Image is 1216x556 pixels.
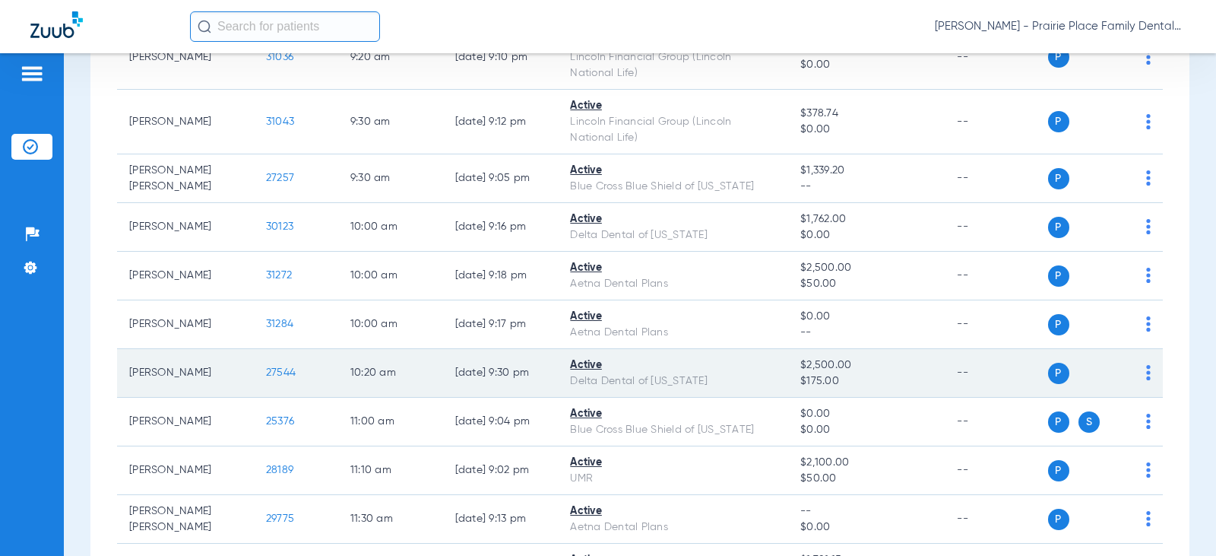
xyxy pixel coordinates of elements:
[570,325,776,341] div: Aetna Dental Plans
[945,398,1047,446] td: --
[443,398,559,446] td: [DATE] 9:04 PM
[570,455,776,471] div: Active
[945,446,1047,495] td: --
[800,519,933,535] span: $0.00
[800,471,933,487] span: $50.00
[1078,411,1100,433] span: S
[570,309,776,325] div: Active
[800,309,933,325] span: $0.00
[945,25,1047,90] td: --
[117,300,254,349] td: [PERSON_NAME]
[443,446,559,495] td: [DATE] 9:02 PM
[1146,170,1151,186] img: group-dot-blue.svg
[945,495,1047,544] td: --
[338,446,443,495] td: 11:10 AM
[266,173,294,183] span: 27257
[443,300,559,349] td: [DATE] 9:17 PM
[1048,265,1069,287] span: P
[117,398,254,446] td: [PERSON_NAME]
[945,154,1047,203] td: --
[30,11,83,38] img: Zuub Logo
[800,57,933,73] span: $0.00
[570,179,776,195] div: Blue Cross Blue Shield of [US_STATE]
[1146,114,1151,129] img: group-dot-blue.svg
[117,252,254,300] td: [PERSON_NAME]
[570,373,776,389] div: Delta Dental of [US_STATE]
[338,90,443,154] td: 9:30 AM
[338,154,443,203] td: 9:30 AM
[20,65,44,83] img: hamburger-icon
[266,221,293,232] span: 30123
[800,406,933,422] span: $0.00
[117,90,254,154] td: [PERSON_NAME]
[570,276,776,292] div: Aetna Dental Plans
[800,260,933,276] span: $2,500.00
[1146,219,1151,234] img: group-dot-blue.svg
[1048,46,1069,68] span: P
[338,252,443,300] td: 10:00 AM
[1048,509,1069,530] span: P
[800,106,933,122] span: $378.74
[945,349,1047,398] td: --
[266,465,293,475] span: 28189
[443,495,559,544] td: [DATE] 9:13 PM
[198,20,211,33] img: Search Icon
[117,495,254,544] td: [PERSON_NAME] [PERSON_NAME]
[1048,411,1069,433] span: P
[1146,414,1151,429] img: group-dot-blue.svg
[800,179,933,195] span: --
[800,357,933,373] span: $2,500.00
[570,98,776,114] div: Active
[800,276,933,292] span: $50.00
[570,163,776,179] div: Active
[338,349,443,398] td: 10:20 AM
[266,52,293,62] span: 31036
[570,406,776,422] div: Active
[117,446,254,495] td: [PERSON_NAME]
[570,114,776,146] div: Lincoln Financial Group (Lincoln National Life)
[338,203,443,252] td: 10:00 AM
[338,495,443,544] td: 11:30 AM
[1146,49,1151,65] img: group-dot-blue.svg
[1146,268,1151,283] img: group-dot-blue.svg
[570,211,776,227] div: Active
[1048,168,1069,189] span: P
[800,211,933,227] span: $1,762.00
[1146,316,1151,332] img: group-dot-blue.svg
[570,422,776,438] div: Blue Cross Blue Shield of [US_STATE]
[266,367,296,378] span: 27544
[1146,511,1151,526] img: group-dot-blue.svg
[570,471,776,487] div: UMR
[1048,363,1069,384] span: P
[266,270,292,281] span: 31272
[338,398,443,446] td: 11:00 AM
[1048,111,1069,132] span: P
[1048,460,1069,481] span: P
[800,504,933,519] span: --
[338,300,443,349] td: 10:00 AM
[1146,365,1151,380] img: group-dot-blue.svg
[1048,314,1069,335] span: P
[935,19,1186,34] span: [PERSON_NAME] - Prairie Place Family Dental
[443,203,559,252] td: [DATE] 9:16 PM
[443,252,559,300] td: [DATE] 9:18 PM
[266,116,294,127] span: 31043
[117,203,254,252] td: [PERSON_NAME]
[800,163,933,179] span: $1,339.20
[945,203,1047,252] td: --
[117,154,254,203] td: [PERSON_NAME] [PERSON_NAME]
[338,25,443,90] td: 9:20 AM
[266,416,294,427] span: 25376
[266,319,293,329] span: 31284
[570,357,776,373] div: Active
[800,325,933,341] span: --
[1048,217,1069,238] span: P
[443,349,559,398] td: [DATE] 9:30 PM
[266,513,294,524] span: 29775
[190,11,380,42] input: Search for patients
[570,49,776,81] div: Lincoln Financial Group (Lincoln National Life)
[570,227,776,243] div: Delta Dental of [US_STATE]
[117,349,254,398] td: [PERSON_NAME]
[800,422,933,438] span: $0.00
[800,122,933,138] span: $0.00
